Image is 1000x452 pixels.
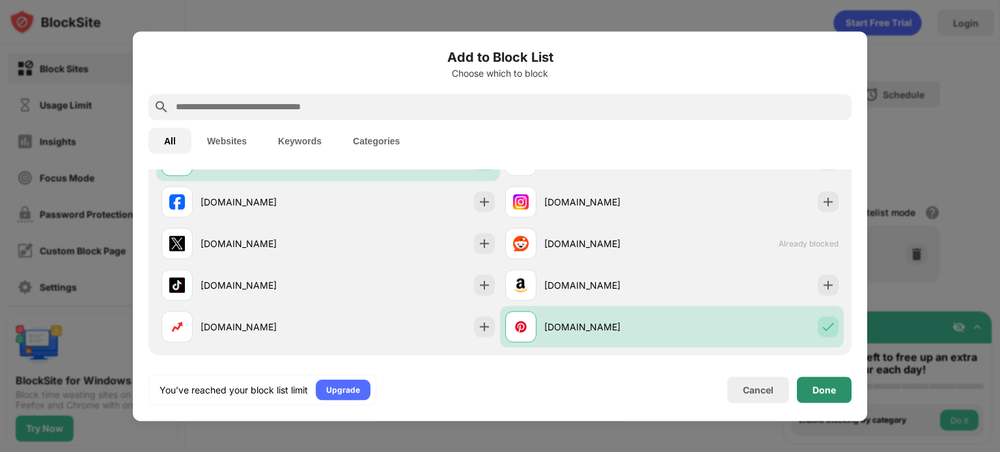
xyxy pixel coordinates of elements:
[201,195,328,209] div: [DOMAIN_NAME]
[544,195,672,209] div: [DOMAIN_NAME]
[544,320,672,334] div: [DOMAIN_NAME]
[513,319,529,334] img: favicons
[337,127,415,153] button: Categories
[513,277,529,293] img: favicons
[169,277,185,293] img: favicons
[160,383,308,396] div: You’ve reached your block list limit
[812,384,836,395] div: Done
[201,320,328,334] div: [DOMAIN_NAME]
[326,383,360,396] div: Upgrade
[743,384,773,395] div: Cancel
[154,99,169,114] img: search.svg
[262,127,337,153] button: Keywords
[779,239,839,248] span: Already blocked
[148,68,852,78] div: Choose which to block
[201,278,328,292] div: [DOMAIN_NAME]
[513,235,529,251] img: favicons
[148,127,191,153] button: All
[544,237,672,250] div: [DOMAIN_NAME]
[544,278,672,292] div: [DOMAIN_NAME]
[169,319,185,334] img: favicons
[513,194,529,209] img: favicons
[191,127,262,153] button: Websites
[169,235,185,251] img: favicons
[169,194,185,209] img: favicons
[148,47,852,66] h6: Add to Block List
[201,237,328,250] div: [DOMAIN_NAME]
